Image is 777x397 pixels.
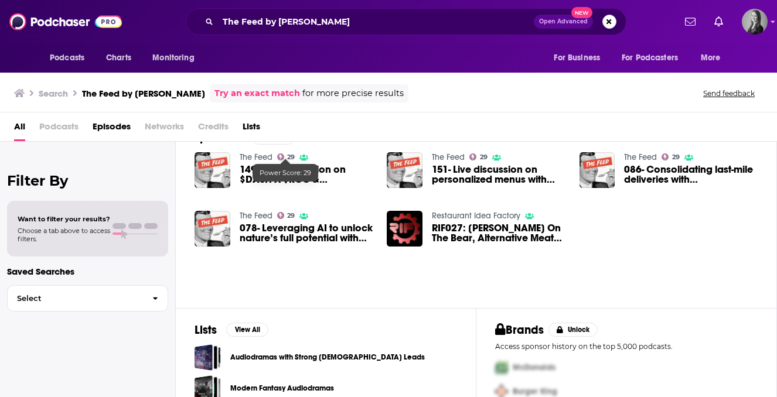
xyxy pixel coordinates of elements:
[230,351,425,364] a: Audiodramas with Strong [DEMOGRAPHIC_DATA] Leads
[693,47,735,69] button: open menu
[287,155,295,160] span: 29
[432,223,565,243] a: RIF027: Rick Bayless On The Bear, Alternative Meats In Restaurants, NextBite Acquisition
[624,152,657,162] a: The Feed
[218,12,534,31] input: Search podcasts, credits, & more...
[152,50,194,66] span: Monitoring
[198,117,229,141] span: Credits
[742,9,768,35] button: Show profile menu
[534,15,593,29] button: Open AdvancedNew
[240,165,373,184] a: 149- Live discussion on $DASH X $ROO & SevenRooms
[226,323,268,337] button: View All
[7,285,168,312] button: Select
[554,50,600,66] span: For Business
[18,215,110,223] span: Want to filter your results?
[145,117,184,141] span: Networks
[39,88,68,99] h3: Search
[253,164,318,182] div: Power Score: 29
[622,50,678,66] span: For Podcasters
[742,9,768,35] img: User Profile
[93,117,131,141] a: Episodes
[662,153,680,160] a: 29
[490,355,513,379] img: First Pro Logo
[480,155,488,160] span: 29
[624,165,758,184] a: 086- Consolidating last-mile deliveries with Alex Blum of Relay
[387,152,422,188] img: 151- Live discussion on personalized menus with Foodini
[580,152,615,188] img: 086- Consolidating last-mile deliveries with Alex Blum of Relay
[539,19,588,25] span: Open Advanced
[42,47,100,69] button: open menu
[302,87,404,100] span: for more precise results
[287,213,295,218] span: 29
[144,47,209,69] button: open menu
[742,9,768,35] span: Logged in as katieTBG
[432,165,565,184] a: 151- Live discussion on personalized menus with Foodini
[513,362,556,372] span: McDonalds
[8,295,143,302] span: Select
[98,47,138,69] a: Charts
[18,227,110,243] span: Choose a tab above to access filters.
[195,344,221,371] a: Audiodramas with Strong Female Leads
[14,117,25,141] a: All
[195,323,268,337] a: ListsView All
[710,12,728,32] a: Show notifications dropdown
[495,323,544,337] h2: Brands
[82,88,205,99] h3: The Feed by [PERSON_NAME]
[432,211,520,221] a: Restaurant Idea Factory
[39,117,79,141] span: Podcasts
[195,152,230,188] img: 149- Live discussion on $DASH X $ROO & SevenRooms
[240,223,373,243] span: 078- Leveraging AI to unlock nature’s full potential with [PERSON_NAME] of Climax Foods
[240,211,272,221] a: The Feed
[186,8,626,35] div: Search podcasts, credits, & more...
[277,212,295,219] a: 29
[571,7,592,18] span: New
[700,88,758,98] button: Send feedback
[495,342,758,351] p: Access sponsor history on the top 5,000 podcasts.
[624,165,758,184] span: 086- Consolidating last-mile deliveries with [PERSON_NAME] of Relay
[230,382,334,395] a: Modern Fantasy Audiodramas
[9,11,122,33] img: Podchaser - Follow, Share and Rate Podcasts
[243,117,260,141] a: Lists
[50,50,84,66] span: Podcasts
[614,47,695,69] button: open menu
[277,153,295,160] a: 29
[240,223,373,243] a: 078- Leveraging AI to unlock nature’s full potential with Karthik Sekar of Climax Foods
[432,152,465,162] a: The Feed
[432,223,565,243] span: RIF027: [PERSON_NAME] On The Bear, Alternative Meats In Restaurants, NextBite Acquisition
[195,323,217,337] h2: Lists
[701,50,721,66] span: More
[387,211,422,247] img: RIF027: Rick Bayless On The Bear, Alternative Meats In Restaurants, NextBite Acquisition
[7,172,168,189] h2: Filter By
[680,12,700,32] a: Show notifications dropdown
[195,211,230,247] img: 078- Leveraging AI to unlock nature’s full potential with Karthik Sekar of Climax Foods
[546,47,615,69] button: open menu
[513,386,557,396] span: Burger King
[672,155,680,160] span: 29
[214,87,300,100] a: Try an exact match
[240,152,272,162] a: The Feed
[106,50,131,66] span: Charts
[469,153,488,160] a: 29
[7,266,168,277] p: Saved Searches
[548,323,598,337] button: Unlock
